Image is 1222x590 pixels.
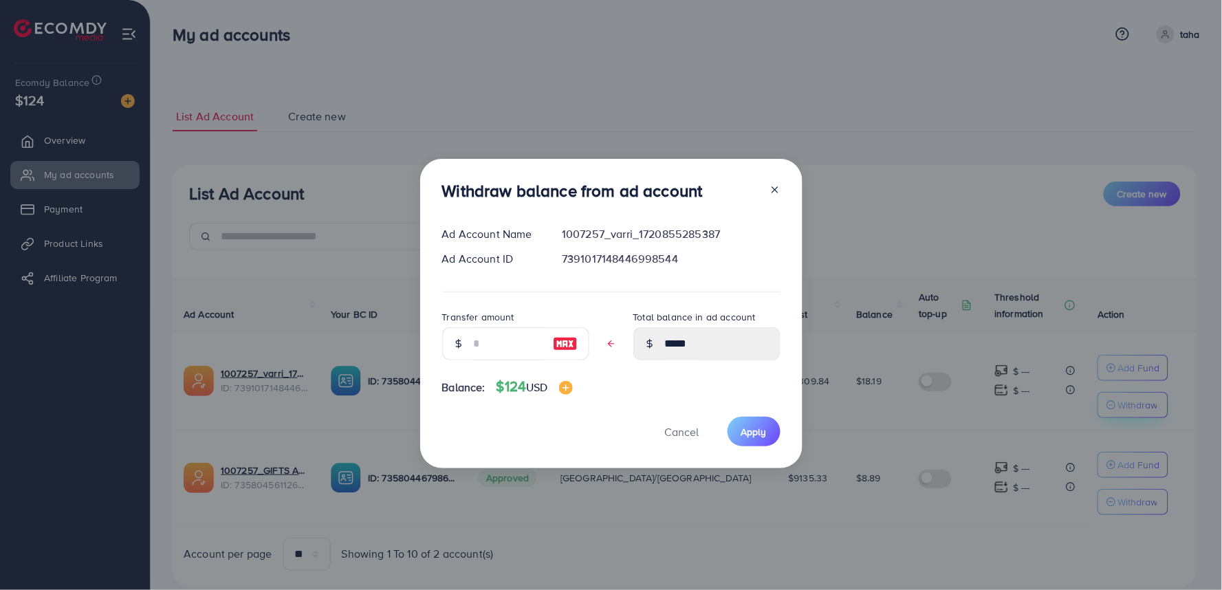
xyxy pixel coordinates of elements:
span: USD [526,380,547,395]
span: Apply [741,425,767,439]
div: Ad Account ID [431,251,552,267]
span: Cancel [665,424,699,439]
label: Transfer amount [442,310,514,324]
div: 1007257_varri_1720855285387 [551,226,791,242]
img: image [559,381,573,395]
iframe: Chat [1164,528,1212,580]
button: Apply [728,417,781,446]
div: Ad Account Name [431,226,552,242]
h4: $124 [497,378,573,395]
h3: Withdraw balance from ad account [442,181,703,201]
label: Total balance in ad account [633,310,756,324]
span: Balance: [442,380,485,395]
img: image [553,336,578,352]
button: Cancel [648,417,717,446]
div: 7391017148446998544 [551,251,791,267]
